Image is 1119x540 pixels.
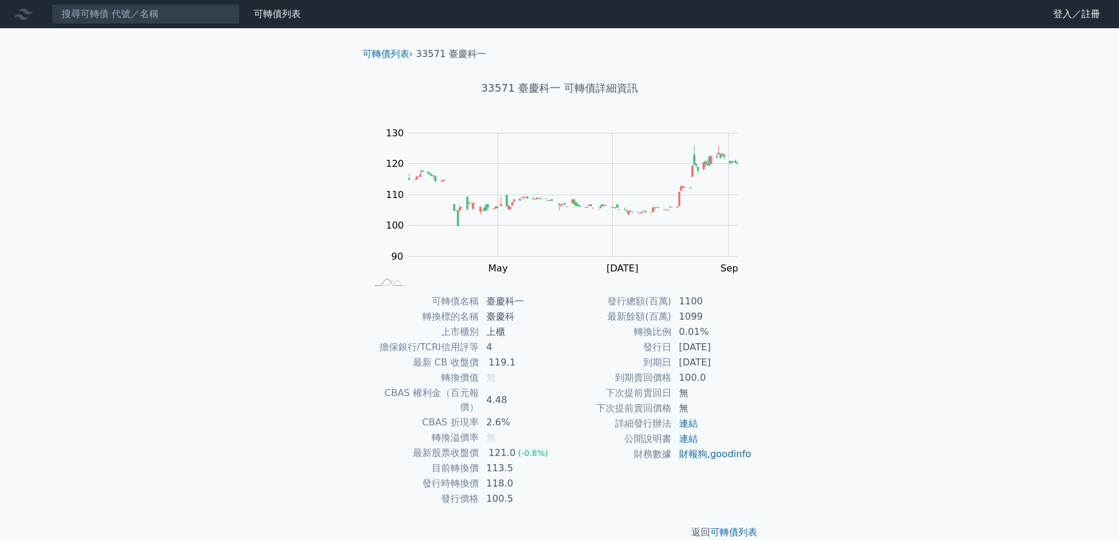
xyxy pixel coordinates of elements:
div: 121.0 [486,446,518,460]
td: 臺慶科一 [479,294,560,309]
td: 轉換標的名稱 [367,309,479,324]
td: 100.0 [672,370,752,385]
td: 1099 [672,309,752,324]
g: Chart [380,128,756,298]
td: 118.0 [479,476,560,491]
td: 到期賣回價格 [560,370,672,385]
td: 目前轉換價 [367,461,479,476]
td: 最新 CB 收盤價 [367,355,479,370]
tspan: May [488,263,508,274]
td: 無 [672,401,752,416]
td: 轉換溢價率 [367,430,479,445]
tspan: 130 [386,128,404,139]
td: 最新股票收盤價 [367,445,479,461]
td: 0.01% [672,324,752,340]
input: 搜尋可轉債 代號／名稱 [52,4,240,24]
td: 發行時轉換價 [367,476,479,491]
td: 臺慶科 [479,309,560,324]
td: [DATE] [672,355,752,370]
h1: 33571 臺慶科一 可轉債詳細資訊 [353,80,767,96]
span: 無 [486,432,496,443]
td: 100.5 [479,491,560,507]
div: 119.1 [486,355,518,370]
a: goodinfo [710,448,751,459]
p: 返回 [353,525,767,539]
span: 無 [486,372,496,383]
td: CBAS 折現率 [367,415,479,430]
td: 發行日 [560,340,672,355]
td: 可轉債名稱 [367,294,479,309]
tspan: [DATE] [607,263,639,274]
tspan: 120 [386,158,404,169]
li: › [362,47,413,61]
tspan: Sep [721,263,738,274]
td: 財務數據 [560,447,672,462]
td: 4 [479,340,560,355]
a: 連結 [679,418,698,429]
a: 財報狗 [679,448,707,459]
td: 詳細發行辦法 [560,416,672,431]
span: (-0.8%) [518,448,549,458]
td: CBAS 權利金（百元報價） [367,385,479,415]
td: , [672,447,752,462]
td: 到期日 [560,355,672,370]
tspan: 100 [386,220,404,231]
td: 2.6% [479,415,560,430]
td: 最新餘額(百萬) [560,309,672,324]
a: 可轉債列表 [362,48,409,59]
td: 發行價格 [367,491,479,507]
td: [DATE] [672,340,752,355]
a: 可轉債列表 [254,8,301,19]
td: 113.5 [479,461,560,476]
a: 登入／註冊 [1044,5,1110,24]
td: 4.48 [479,385,560,415]
tspan: 110 [386,189,404,200]
td: 發行總額(百萬) [560,294,672,309]
td: 上市櫃別 [367,324,479,340]
td: 無 [672,385,752,401]
td: 下次提前賣回價格 [560,401,672,416]
td: 轉換價值 [367,370,479,385]
a: 連結 [679,433,698,444]
td: 下次提前賣回日 [560,385,672,401]
td: 1100 [672,294,752,309]
tspan: 90 [391,251,403,262]
td: 擔保銀行/TCRI信用評等 [367,340,479,355]
li: 33571 臺慶科一 [416,47,486,61]
td: 上櫃 [479,324,560,340]
td: 轉換比例 [560,324,672,340]
td: 公開說明書 [560,431,672,447]
a: 可轉債列表 [710,526,757,538]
